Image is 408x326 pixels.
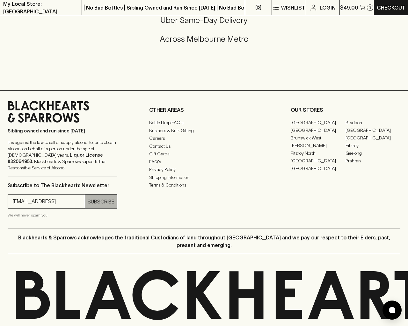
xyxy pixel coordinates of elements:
p: It is against the law to sell or supply alcohol to, or to obtain alcohol on behalf of a person un... [8,139,117,171]
a: Fitzroy North [291,149,346,157]
a: Terms & Conditions [149,181,259,189]
img: bubble-icon [389,307,395,313]
a: Privacy Policy [149,166,259,174]
a: [GEOGRAPHIC_DATA] [291,165,346,172]
a: [GEOGRAPHIC_DATA] [346,126,400,134]
a: Careers [149,135,259,142]
a: FAQ's [149,158,259,166]
p: OUR STORES [291,106,400,114]
a: Business & Bulk Gifting [149,127,259,134]
p: Login [320,4,336,11]
a: Fitzroy [346,142,400,149]
a: [GEOGRAPHIC_DATA] [346,134,400,142]
a: Prahran [346,157,400,165]
p: Blackhearts & Sparrows acknowledges the traditional Custodians of land throughout [GEOGRAPHIC_DAT... [12,234,396,249]
a: Brunswick West [291,134,346,142]
a: Braddon [346,119,400,126]
p: Subscribe to The Blackhearts Newsletter [8,181,117,189]
a: Geelong [346,149,400,157]
p: OTHER AREAS [149,106,259,114]
a: Gift Cards [149,150,259,158]
a: [GEOGRAPHIC_DATA] [291,126,346,134]
h5: Across Melbourne Metro [8,34,400,44]
a: [GEOGRAPHIC_DATA] [291,119,346,126]
p: $49.00 [340,4,358,11]
p: Checkout [377,4,405,11]
p: SUBSCRIBE [88,198,114,205]
a: [GEOGRAPHIC_DATA] [291,157,346,165]
p: We will never spam you [8,212,117,218]
p: 3 [369,6,371,9]
a: Contact Us [149,142,259,150]
a: [PERSON_NAME] [291,142,346,149]
p: Sibling owned and run since [DATE] [8,128,117,134]
p: Wishlist [281,4,305,11]
button: SUBSCRIBE [85,195,117,208]
h5: Uber Same-Day Delivery [8,15,400,25]
a: Shipping Information [149,174,259,181]
a: Bottle Drop FAQ's [149,119,259,127]
input: e.g. jane@blackheartsandsparrows.com.au [13,196,85,207]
